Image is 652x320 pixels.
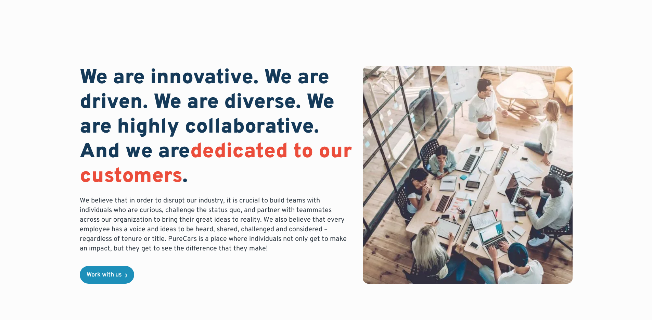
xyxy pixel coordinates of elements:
span: dedicated to our customers [80,139,352,190]
h1: We are innovative. We are driven. We are diverse. We are highly collaborative. And we are . [80,66,352,189]
p: We believe that in order to disrupt our industry, it is crucial to build teams with individuals w... [80,196,352,254]
div: Work with us [87,272,122,278]
img: bird eye view of a team working together [363,66,572,284]
a: Work with us [80,266,134,284]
